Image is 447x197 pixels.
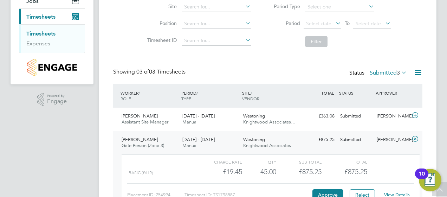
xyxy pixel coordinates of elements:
div: 10 [419,174,425,183]
span: VENDOR [242,96,259,101]
div: Submitted [337,110,374,122]
span: ROLE [121,96,131,101]
div: Status [349,68,408,78]
span: Knightwood Associates… [243,119,296,125]
span: Timesheets [26,13,56,20]
span: Powered by [47,93,67,99]
span: / [138,90,140,96]
span: 03 Timesheets [136,68,186,75]
span: / [251,90,252,96]
div: APPROVER [374,87,410,99]
span: £875.25 [344,167,367,176]
span: [DATE] - [DATE] [182,113,215,119]
div: £875.25 [276,166,322,178]
span: Westoning [243,136,265,142]
span: To [343,19,352,28]
div: [PERSON_NAME] [374,110,410,122]
span: [PERSON_NAME] [122,113,158,119]
span: 03 of [136,68,149,75]
div: Charge rate [197,158,242,166]
div: Showing [113,68,187,76]
div: £19.45 [197,166,242,178]
div: Submitted [337,134,374,146]
div: [PERSON_NAME] [374,134,410,146]
input: Search for... [182,36,251,46]
label: Timesheet ID [145,37,177,43]
div: 45.00 [242,166,276,178]
label: Position [145,20,177,26]
span: Engage [47,99,67,104]
span: Basic (£/HR) [129,170,153,175]
div: SITE [240,87,301,105]
span: Westoning [243,113,265,119]
span: Manual [182,142,197,148]
span: Knightwood Associates… [243,142,296,148]
span: TYPE [181,96,191,101]
div: STATUS [337,87,374,99]
span: TOTAL [321,90,334,96]
input: Search for... [182,2,251,12]
div: PERIOD [180,87,240,105]
button: Open Resource Center, 10 new notifications [419,169,441,191]
input: Search for... [182,19,251,29]
span: / [196,90,198,96]
div: Total [322,158,367,166]
input: Select one [305,2,374,12]
span: Select date [306,20,331,27]
a: Powered byEngage [37,93,67,106]
button: Filter [305,36,328,47]
span: Manual [182,119,197,125]
div: £363.08 [301,110,337,122]
div: £875.25 [301,134,337,146]
span: 3 [397,69,400,76]
a: Timesheets [26,30,56,37]
div: WORKER [119,87,180,105]
a: Go to home page [19,59,85,76]
span: [PERSON_NAME] [122,136,158,142]
label: Site [145,3,177,9]
label: Submitted [370,69,407,76]
span: [DATE] - [DATE] [182,136,215,142]
span: Select date [356,20,381,27]
div: QTY [242,158,276,166]
div: Sub Total [276,158,322,166]
div: Timesheets [19,24,85,53]
button: Timesheets [19,9,85,24]
a: Expenses [26,40,50,47]
label: Period [268,20,300,26]
img: countryside-properties-logo-retina.png [27,59,77,76]
label: Period Type [268,3,300,9]
span: Assistant Site Manager [122,119,168,125]
span: Gate Person (Zone 3) [122,142,164,148]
